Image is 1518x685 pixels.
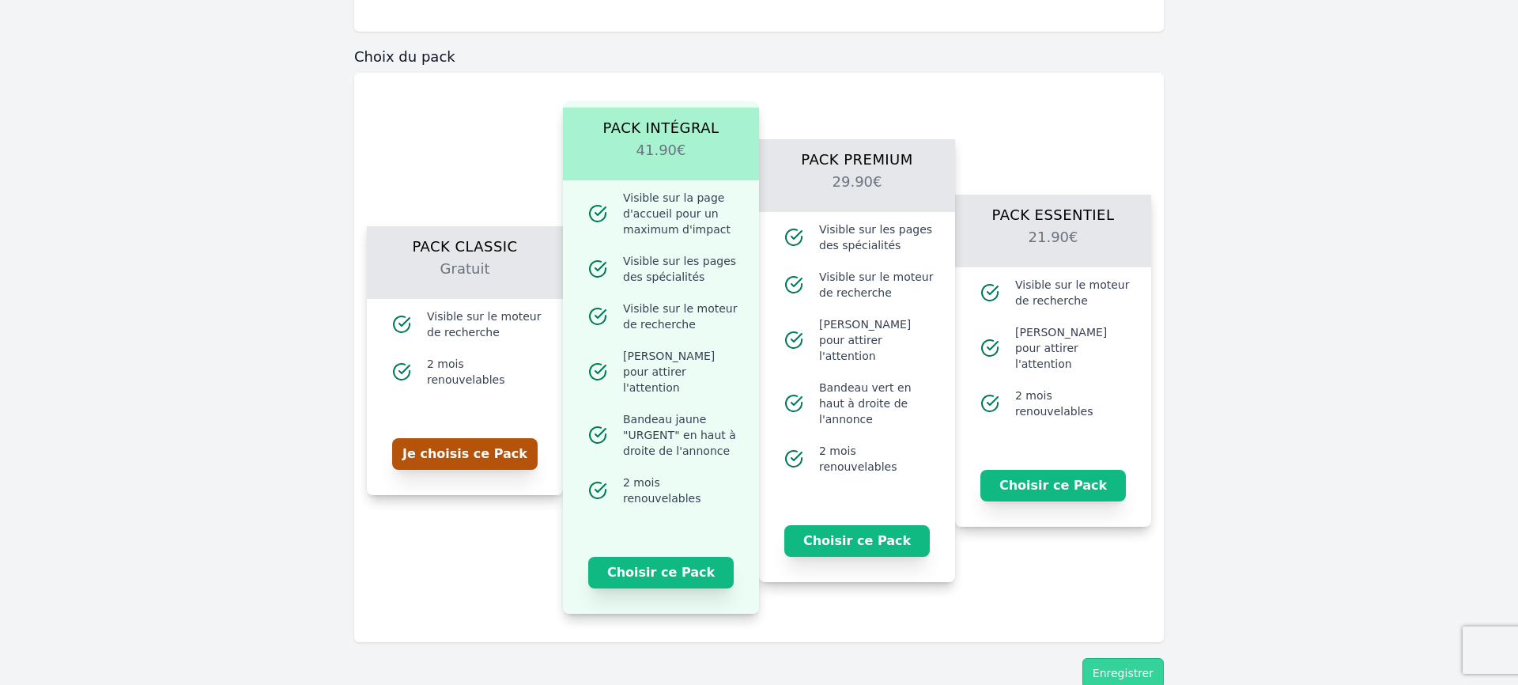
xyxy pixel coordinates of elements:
span: [PERSON_NAME] pour attirer l'attention [623,348,740,395]
span: 2 mois renouvelables [819,443,936,475]
h1: Pack Intégral [582,108,740,139]
span: Visible sur la page d'accueil pour un maximum d'impact [623,190,740,237]
h1: Pack Essentiel [974,195,1132,226]
span: Visible sur les pages des spécialités [623,253,740,285]
span: Visible sur le moteur de recherche [819,269,936,301]
button: Choisir ce Pack [588,557,734,588]
span: Visible sur le moteur de recherche [1015,277,1132,308]
button: Je choisis ce Pack [392,438,538,470]
button: Choisir ce Pack [784,525,930,557]
span: Visible sur les pages des spécialités [819,221,936,253]
span: Bandeau vert en haut à droite de l'annonce [819,380,936,427]
h1: Pack Premium [778,139,936,171]
button: Choisir ce Pack [980,470,1126,501]
h3: Choix du pack [354,47,1164,66]
span: Visible sur le moteur de recherche [623,301,740,332]
h2: 29.90€ [778,171,936,212]
span: 2 mois renouvelables [1015,388,1132,419]
span: [PERSON_NAME] pour attirer l'attention [1015,324,1132,372]
span: 2 mois renouvelables [427,356,544,388]
span: Bandeau jaune "URGENT" en haut à droite de l'annonce [623,411,740,459]
h1: Pack Classic [386,226,544,258]
span: Visible sur le moteur de recherche [427,308,544,340]
h2: 21.90€ [974,226,1132,267]
span: [PERSON_NAME] pour attirer l'attention [819,316,936,364]
h2: 41.90€ [582,139,740,180]
span: 2 mois renouvelables [623,475,740,506]
h2: Gratuit [386,258,544,299]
